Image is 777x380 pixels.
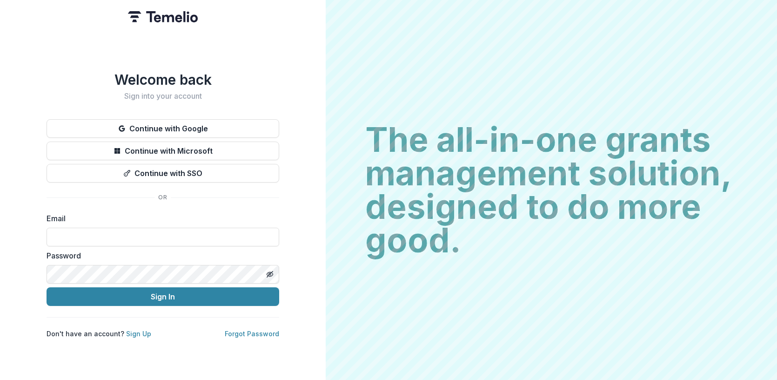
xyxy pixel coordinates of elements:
button: Continue with Google [47,119,279,138]
a: Forgot Password [225,330,279,338]
label: Password [47,250,274,261]
label: Email [47,213,274,224]
a: Sign Up [126,330,151,338]
button: Sign In [47,287,279,306]
p: Don't have an account? [47,329,151,339]
h1: Welcome back [47,71,279,88]
h2: Sign into your account [47,92,279,101]
button: Toggle password visibility [262,267,277,282]
button: Continue with SSO [47,164,279,183]
button: Continue with Microsoft [47,142,279,160]
img: Temelio [128,11,198,22]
